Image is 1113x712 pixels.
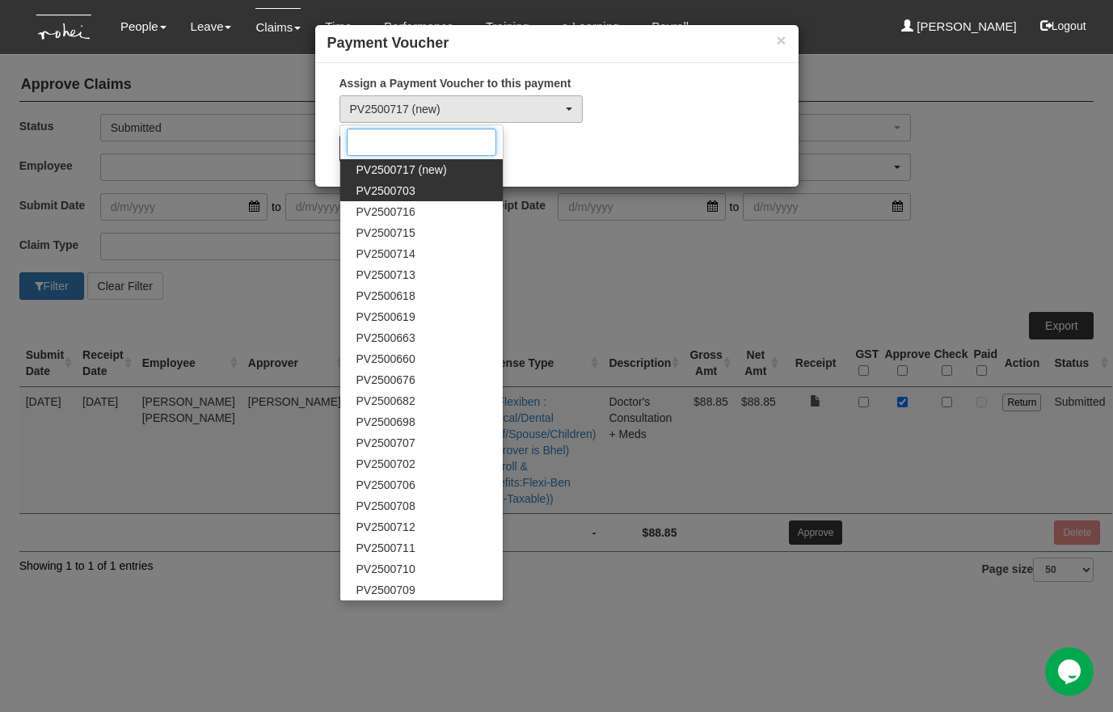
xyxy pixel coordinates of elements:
[356,498,415,514] span: PV2500708
[356,267,415,283] span: PV2500713
[347,128,496,156] input: Search
[356,330,415,346] span: PV2500663
[356,162,447,178] span: PV2500717 (new)
[356,414,415,430] span: PV2500698
[356,435,415,451] span: PV2500707
[356,183,415,199] span: PV2500703
[339,95,583,123] button: PV2500717 (new)
[356,519,415,535] span: PV2500712
[356,204,415,220] span: PV2500716
[356,561,415,577] span: PV2500710
[356,246,415,262] span: PV2500714
[356,540,415,556] span: PV2500711
[327,35,449,51] b: Payment Voucher
[356,309,415,325] span: PV2500619
[356,582,415,598] span: PV2500709
[356,477,415,493] span: PV2500706
[356,351,415,367] span: PV2500660
[356,288,415,304] span: PV2500618
[356,225,415,241] span: PV2500715
[1045,647,1097,696] iframe: chat widget
[350,101,563,117] div: PV2500717 (new)
[356,393,415,409] span: PV2500682
[356,372,415,388] span: PV2500676
[339,75,571,91] label: Assign a Payment Voucher to this payment
[776,32,786,48] button: ×
[356,456,415,472] span: PV2500702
